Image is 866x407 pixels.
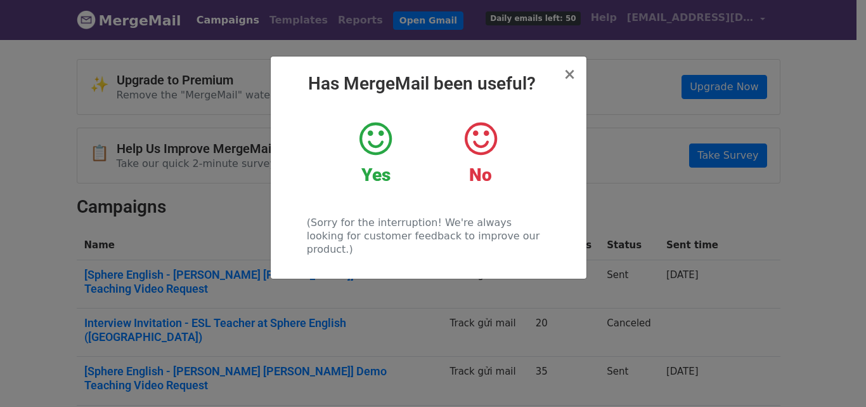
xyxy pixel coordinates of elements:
span: × [563,65,576,83]
a: Yes [333,120,418,186]
button: Close [563,67,576,82]
h2: Has MergeMail been useful? [281,73,576,95]
p: (Sorry for the interruption! We're always looking for customer feedback to improve our product.) [307,216,550,256]
strong: Yes [361,164,391,185]
a: No [437,120,523,186]
strong: No [469,164,492,185]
